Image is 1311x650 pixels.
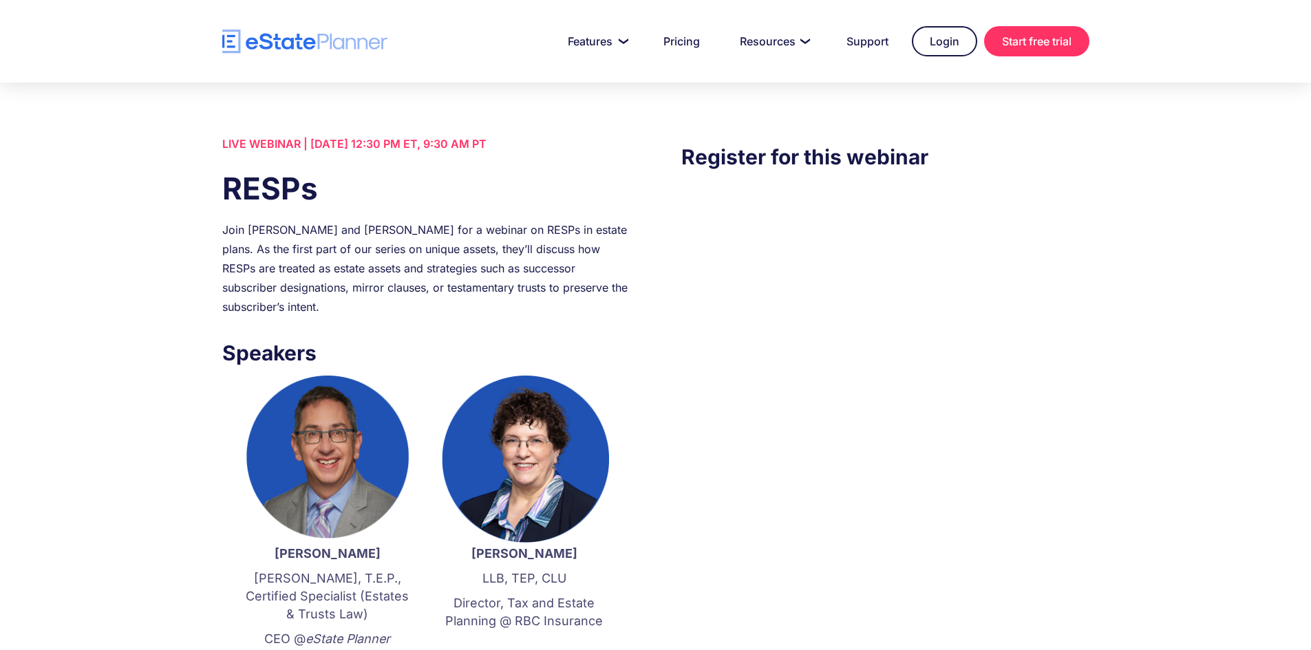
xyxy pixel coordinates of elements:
a: Login [912,26,977,56]
strong: [PERSON_NAME] [275,546,381,561]
em: eState Planner [306,631,390,646]
h1: RESPs [222,167,630,210]
a: Resources [723,28,823,55]
a: Start free trial [984,26,1089,56]
h3: Register for this webinar [681,141,1089,173]
p: LLB, TEP, CLU [440,570,609,587]
a: Support [830,28,905,55]
h3: Speakers [222,337,630,369]
strong: [PERSON_NAME] [471,546,577,561]
div: LIVE WEBINAR | [DATE] 12:30 PM ET, 9:30 AM PT [222,134,630,153]
div: Join [PERSON_NAME] and [PERSON_NAME] for a webinar on RESPs in estate plans. As the first part of... [222,220,630,316]
p: CEO @ [243,630,412,648]
a: Pricing [647,28,716,55]
a: Features [551,28,640,55]
iframe: Form 0 [681,200,1089,446]
a: home [222,30,387,54]
p: Director, Tax and Estate Planning @ RBC Insurance [440,594,609,630]
p: [PERSON_NAME], T.E.P., Certified Specialist (Estates & Trusts Law) [243,570,412,623]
